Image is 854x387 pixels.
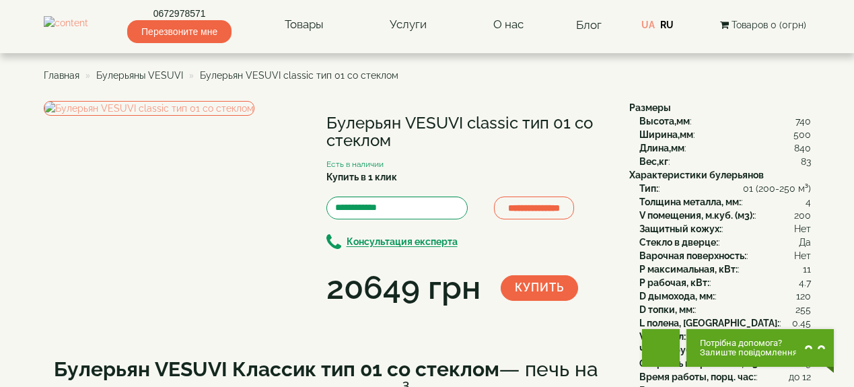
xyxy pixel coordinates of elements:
[127,7,232,20] a: 0672978571
[127,20,232,43] span: Перезвоните мне
[686,329,834,367] button: Chat button
[716,17,810,32] button: Товаров 0 (0грн)
[326,114,609,150] h1: Булерьян VESUVI classic тип 01 со стеклом
[793,128,811,141] span: 500
[806,195,811,209] span: 4
[54,357,499,381] b: Булерьян VESUVI Классик тип 01 со стеклом
[96,70,183,81] a: Булерьяны VESUVI
[700,339,797,348] span: Потрібна допомога?
[639,128,811,141] div: :
[639,249,811,262] div: :
[639,223,721,234] b: Защитный кожух:
[639,210,754,221] b: V помещения, м.куб. (м3):
[44,16,88,33] img: content
[376,9,440,40] a: Услуги
[639,182,811,195] div: :
[639,304,695,315] b: D топки, мм:
[700,348,797,357] span: Залиште повідомлення
[200,70,398,81] span: Булерьян VESUVI classic тип 01 со стеклом
[794,209,811,222] span: 200
[326,265,481,311] div: 20649 грн
[794,141,811,155] span: 840
[639,197,741,207] b: Толщина металла, мм:
[639,318,779,328] b: L полена, [GEOGRAPHIC_DATA]:
[639,209,811,222] div: :
[641,20,655,30] a: UA
[639,331,686,342] b: V топки, л:
[44,101,254,116] img: Булерьян VESUVI classic тип 01 со стеклом
[792,316,811,330] span: 0.45
[271,9,337,40] a: Товары
[639,289,811,303] div: :
[639,195,811,209] div: :
[501,275,578,301] button: Купить
[629,170,764,180] b: Характеристики булерьянов
[326,170,397,184] label: Купить в 1 клик
[347,237,458,248] b: Консультация експерта
[639,156,668,167] b: Вес,кг
[639,277,709,288] b: P рабочая, кВт:
[639,330,811,343] div: :
[801,155,811,168] span: 83
[660,20,674,30] a: RU
[639,343,811,357] div: :
[480,9,537,40] a: О нас
[639,276,811,289] div: :
[795,303,811,316] span: 255
[732,20,806,30] span: Товаров 0 (0грн)
[639,345,751,355] b: Число труб x D труб, мм:
[44,70,79,81] a: Главная
[639,155,811,168] div: :
[639,143,684,153] b: Длина,мм
[576,18,602,32] a: Блог
[639,262,811,276] div: :
[794,249,811,262] span: Нет
[789,370,811,384] span: до 12
[799,236,811,249] span: Да
[639,114,811,128] div: :
[639,237,718,248] b: Стекло в дверце:
[326,160,384,169] small: Есть в наличии
[796,289,811,303] span: 120
[639,370,811,384] div: :
[639,291,715,302] b: D дымохода, мм:
[639,129,693,140] b: Ширина,мм
[639,357,811,370] div: :
[795,114,811,128] span: 740
[743,182,811,195] span: 01 (200-250 м³)
[639,316,811,330] div: :
[639,116,690,127] b: Высота,мм
[639,236,811,249] div: :
[629,102,671,113] b: Размеры
[639,303,811,316] div: :
[639,264,738,275] b: P максимальная, кВт:
[803,262,811,276] span: 11
[799,276,811,289] span: 4.7
[639,141,811,155] div: :
[639,372,756,382] b: Время работы, порц. час:
[639,250,746,261] b: Варочная поверхность:
[639,222,811,236] div: :
[639,183,658,194] b: Тип:
[642,329,680,367] button: Get Call button
[794,222,811,236] span: Нет
[639,358,785,369] b: Скорость нагрева воз., м3/мин:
